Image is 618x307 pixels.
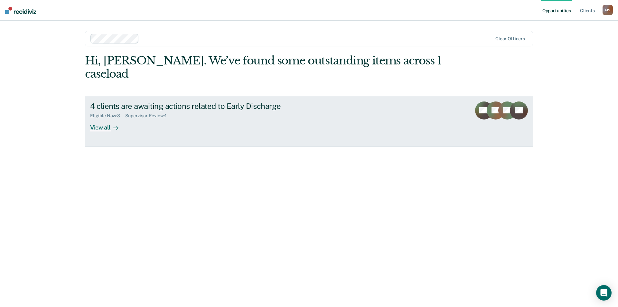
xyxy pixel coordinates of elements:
[85,96,533,147] a: 4 clients are awaiting actions related to Early DischargeEligible Now:3Supervisor Review:1View all
[495,36,525,42] div: Clear officers
[90,101,316,111] div: 4 clients are awaiting actions related to Early Discharge
[90,119,126,131] div: View all
[5,7,36,14] img: Recidiviz
[596,285,612,301] div: Open Intercom Messenger
[125,113,172,119] div: Supervisor Review : 1
[85,54,444,81] div: Hi, [PERSON_NAME]. We’ve found some outstanding items across 1 caseload
[603,5,613,15] button: MS
[603,5,613,15] div: M S
[90,113,125,119] div: Eligible Now : 3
